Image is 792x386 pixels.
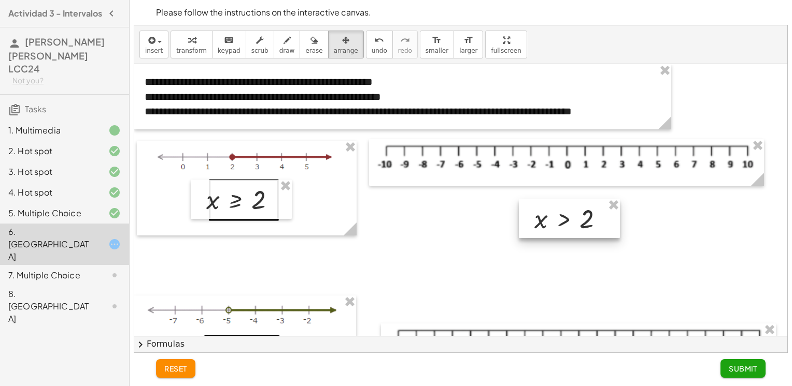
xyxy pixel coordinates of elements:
[251,47,268,54] span: scrub
[212,31,246,58] button: keyboardkeypad
[8,145,92,157] div: 2. Hot spot
[108,145,121,157] i: Task finished and correct.
[366,31,393,58] button: undoundo
[279,47,295,54] span: draw
[134,338,147,351] span: chevron_right
[8,226,92,263] div: 6. [GEOGRAPHIC_DATA]
[12,76,121,86] div: Not you?
[218,47,241,54] span: keypad
[463,34,473,47] i: format_size
[25,103,46,114] span: Tasks
[374,34,384,47] i: undo
[139,31,168,58] button: insert
[145,47,163,54] span: insert
[432,34,442,47] i: format_size
[485,31,527,58] button: fullscreen
[398,47,412,54] span: redo
[400,34,410,47] i: redo
[156,359,195,378] button: reset
[491,47,521,54] span: fullscreen
[8,36,105,75] span: [PERSON_NAME] [PERSON_NAME] LCC24
[426,47,448,54] span: smaller
[108,166,121,178] i: Task finished and correct.
[420,31,454,58] button: format_sizesmaller
[8,124,92,137] div: 1. Multimedia
[108,269,121,281] i: Task not started.
[8,7,102,20] h4: Actividad 3 - Intervalos
[8,288,92,325] div: 8. [GEOGRAPHIC_DATA]
[156,6,766,19] p: Please follow the instructions on the interactive canvas.
[8,269,92,281] div: 7. Multiple Choice
[8,207,92,219] div: 5. Multiple Choice
[171,31,213,58] button: transform
[274,31,301,58] button: draw
[305,47,322,54] span: erase
[108,300,121,313] i: Task not started.
[720,359,766,378] button: Submit
[134,336,787,352] button: chevron_rightFormulas
[300,31,328,58] button: erase
[108,207,121,219] i: Task finished and correct.
[328,31,364,58] button: arrange
[108,186,121,199] i: Task finished and correct.
[454,31,483,58] button: format_sizelarger
[246,31,274,58] button: scrub
[372,47,387,54] span: undo
[224,34,234,47] i: keyboard
[459,47,477,54] span: larger
[8,166,92,178] div: 3. Hot spot
[108,238,121,250] i: Task started.
[729,364,757,373] span: Submit
[8,186,92,199] div: 4. Hot spot
[176,47,207,54] span: transform
[108,124,121,137] i: Task finished.
[164,364,187,373] span: reset
[392,31,418,58] button: redoredo
[334,47,358,54] span: arrange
